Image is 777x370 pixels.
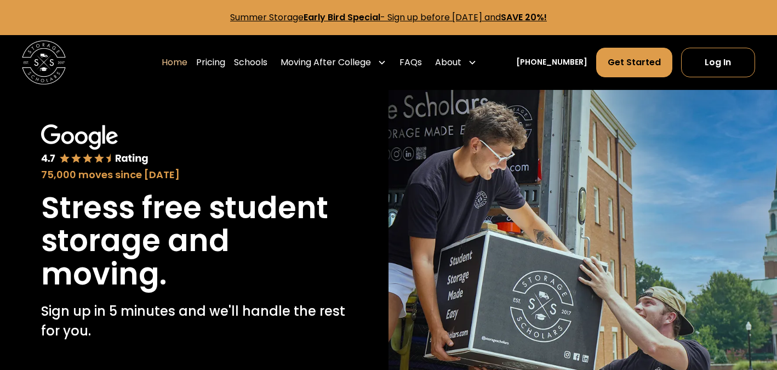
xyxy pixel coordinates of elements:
[41,124,148,166] img: Google 4.7 star rating
[22,41,66,84] img: Storage Scholars main logo
[196,47,225,78] a: Pricing
[501,11,547,24] strong: SAVE 20%!
[41,301,347,341] p: Sign up in 5 minutes and we'll handle the rest for you.
[516,56,587,68] a: [PHONE_NUMBER]
[276,47,391,78] div: Moving After College
[22,41,66,84] a: home
[435,56,461,69] div: About
[431,47,481,78] div: About
[596,48,672,77] a: Get Started
[399,47,422,78] a: FAQs
[304,11,380,24] strong: Early Bird Special
[281,56,371,69] div: Moving After College
[41,168,347,183] div: 75,000 moves since [DATE]
[230,11,547,24] a: Summer StorageEarly Bird Special- Sign up before [DATE] andSAVE 20%!
[41,191,347,291] h1: Stress free student storage and moving.
[234,47,267,78] a: Schools
[162,47,187,78] a: Home
[681,48,756,77] a: Log In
